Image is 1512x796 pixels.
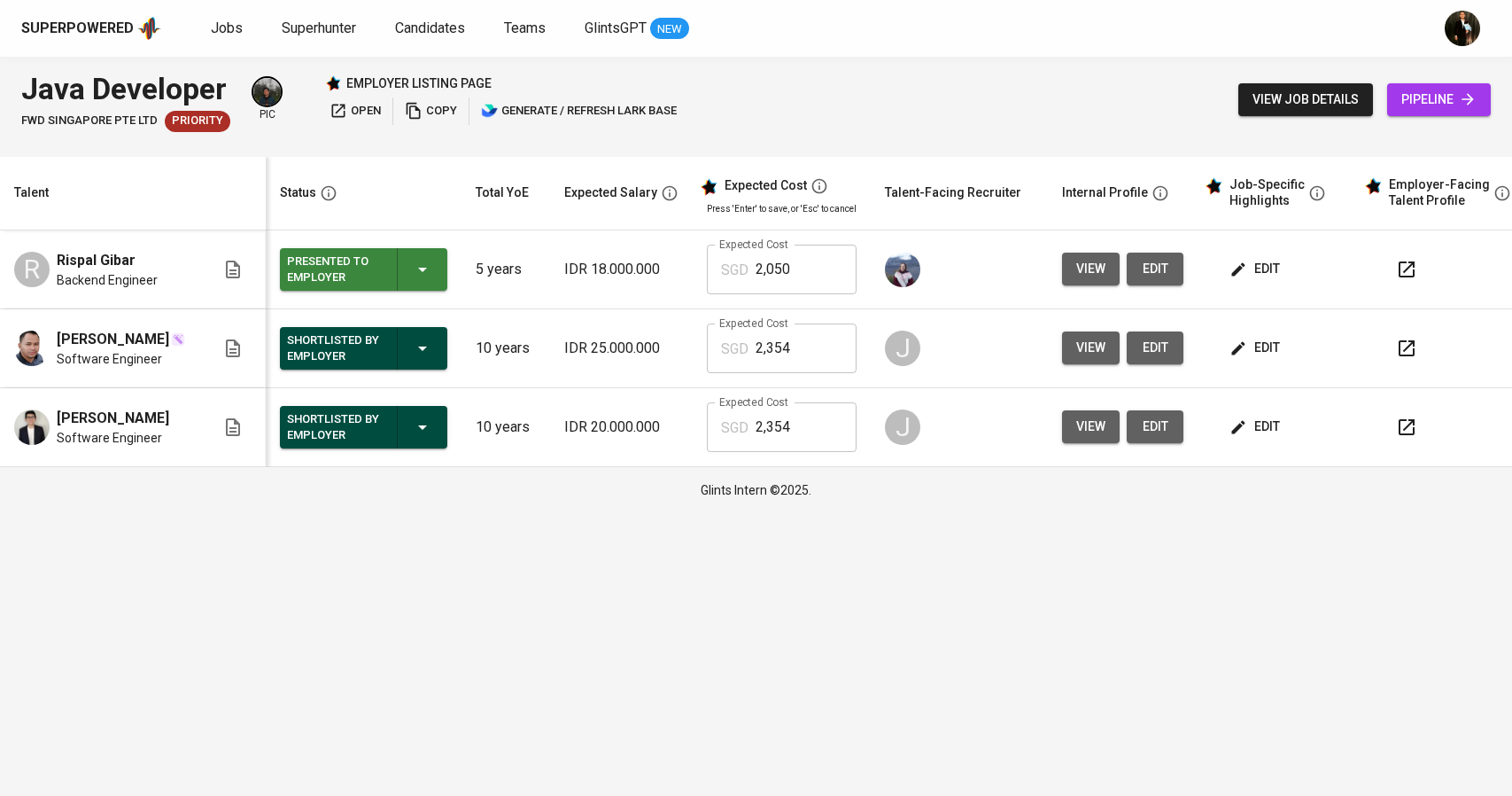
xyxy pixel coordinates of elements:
[1226,253,1287,285] button: edit
[1062,253,1120,285] button: view
[211,20,243,36] span: Jobs
[325,75,341,91] img: Glints Star
[14,331,50,366] img: Devin Pradana Rachman
[564,338,678,359] p: IDR 25.000.000
[1233,416,1280,438] span: edit
[287,329,383,368] div: Shortlisted by Employer
[287,250,383,289] div: Presented to Employer
[253,78,281,105] img: glenn@glints.com
[585,18,689,40] a: GlintsGPT NEW
[721,260,748,281] p: SGD
[476,182,529,204] div: Total YoE
[650,20,689,38] span: NEW
[885,331,920,366] div: J
[1076,416,1105,438] span: view
[21,113,158,129] span: FWD Singapore Pte Ltd
[57,408,169,429] span: [PERSON_NAME]
[1229,177,1305,208] div: Job-Specific Highlights
[1141,416,1169,438] span: edit
[21,19,134,39] div: Superpowered
[1076,258,1105,280] span: view
[57,350,162,368] span: Software Engineer
[57,329,169,350] span: [PERSON_NAME]
[400,98,461,125] button: copy
[57,250,136,271] span: Rispal Gibar
[564,417,678,438] p: IDR 20.000.000
[21,67,230,111] div: Java Developer
[395,20,465,36] span: Candidates
[564,182,657,204] div: Expected Salary
[1252,89,1359,111] span: view job details
[171,332,185,347] img: magic_wand.svg
[1062,182,1148,204] div: Internal Profile
[721,339,748,360] p: SGD
[14,252,50,287] div: R
[1387,83,1491,116] a: pipeline
[1226,410,1287,443] button: edit
[1389,177,1490,208] div: Employer-Facing Talent Profile
[1062,410,1120,443] button: view
[1233,258,1280,280] span: edit
[585,20,647,36] span: GlintsGPT
[1226,332,1287,364] button: edit
[721,418,748,439] p: SGD
[57,429,162,447] span: Software Engineer
[885,410,920,445] div: J
[346,74,492,92] p: employer listing page
[1401,89,1477,111] span: pipeline
[282,18,360,40] a: Superhunter
[564,259,678,280] p: IDR 18.000.000
[725,178,807,194] div: Expected Cost
[14,410,50,445] img: Dwi Ardi Irawan
[476,417,536,438] p: 10 years
[325,98,385,125] button: open
[280,406,447,449] button: Shortlisted by Employer
[330,101,381,121] span: open
[165,113,230,129] span: Priority
[1062,332,1120,364] button: view
[211,18,246,40] a: Jobs
[1238,83,1373,116] button: view job details
[1127,332,1183,364] button: edit
[1445,11,1480,46] img: ridlo@glints.com
[282,20,356,36] span: Superhunter
[252,76,283,122] div: pic
[476,338,536,359] p: 10 years
[504,20,546,36] span: Teams
[1141,337,1169,359] span: edit
[477,98,681,125] button: lark generate / refresh lark base
[700,178,717,196] img: glints_star.svg
[885,252,920,287] img: christine.raharja@glints.com
[504,18,549,40] a: Teams
[1233,337,1280,359] span: edit
[14,182,49,204] div: Talent
[885,182,1021,204] div: Talent-Facing Recruiter
[1076,337,1105,359] span: view
[280,248,447,291] button: Presented to Employer
[280,327,447,370] button: Shortlisted by Employer
[137,15,161,42] img: app logo
[1205,177,1222,195] img: glints_star.svg
[395,18,469,40] a: Candidates
[57,271,158,289] span: Backend Engineer
[1127,253,1183,285] button: edit
[405,101,457,121] span: copy
[476,259,536,280] p: 5 years
[707,202,857,215] p: Press 'Enter' to save, or 'Esc' to cancel
[165,111,230,132] div: New Job received from Demand Team
[1364,177,1382,195] img: glints_star.svg
[287,408,383,447] div: Shortlisted by Employer
[481,101,677,121] span: generate / refresh lark base
[21,15,161,42] a: Superpoweredapp logo
[481,102,499,120] img: lark
[280,182,316,204] div: Status
[1127,410,1183,443] button: edit
[1141,258,1169,280] span: edit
